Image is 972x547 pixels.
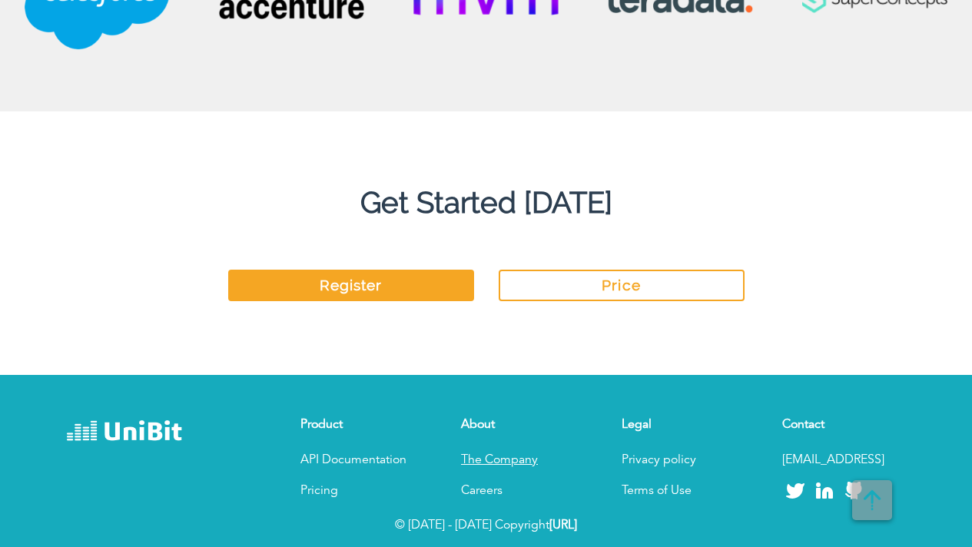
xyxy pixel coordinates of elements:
[622,454,696,466] a: Privacy policy
[655,262,963,479] iframe: Drift Widget Chat Window
[461,418,584,433] h6: About
[852,480,892,520] img: backtop.94947c9.png
[461,485,503,497] a: Careers
[622,485,692,497] a: Terms of Use
[228,270,474,301] a: Register
[895,470,954,529] iframe: Drift Widget Chat Controller
[549,519,577,532] strong: [URL]
[622,418,745,433] h6: Legal
[300,454,406,466] a: API Documentation
[499,270,745,301] a: Price
[300,418,423,433] h6: Product
[461,451,584,469] p: The Company
[67,418,182,446] img: logo-white.b5ed765.png
[300,485,338,497] a: Pricing
[48,516,924,535] p: © [DATE] - [DATE] Copyright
